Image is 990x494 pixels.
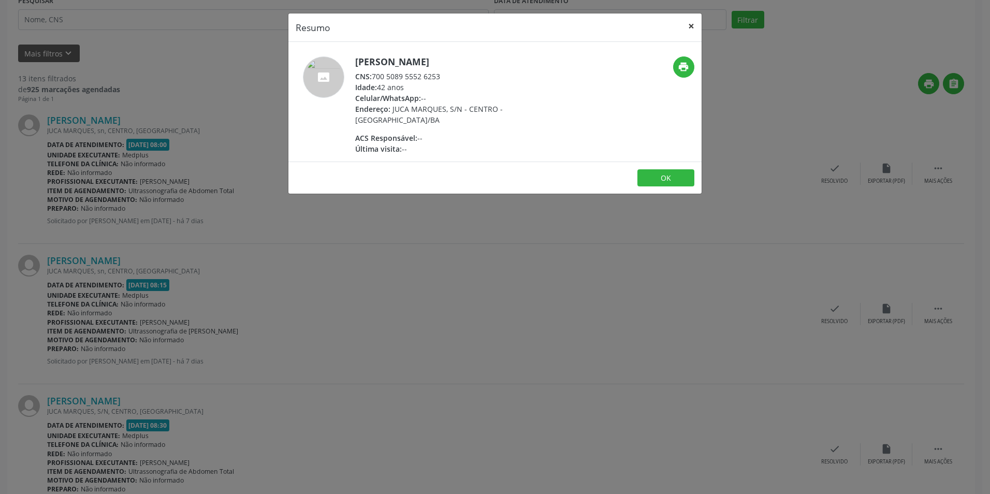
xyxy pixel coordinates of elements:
div: 700 5089 5552 6253 [355,71,557,82]
span: CNS: [355,71,372,81]
span: ACS Responsável: [355,133,417,143]
h5: [PERSON_NAME] [355,56,557,67]
button: OK [637,169,694,187]
div: -- [355,93,557,104]
div: -- [355,143,557,154]
span: JUCA MARQUES, S/N - CENTRO - [GEOGRAPHIC_DATA]/BA [355,104,503,125]
span: Endereço: [355,104,390,114]
button: print [673,56,694,78]
div: 42 anos [355,82,557,93]
button: Close [681,13,702,39]
span: Idade: [355,82,377,92]
span: Celular/WhatsApp: [355,93,421,103]
span: Última visita: [355,144,402,154]
img: accompaniment [303,56,344,98]
i: print [678,61,689,72]
div: -- [355,133,557,143]
h5: Resumo [296,21,330,34]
